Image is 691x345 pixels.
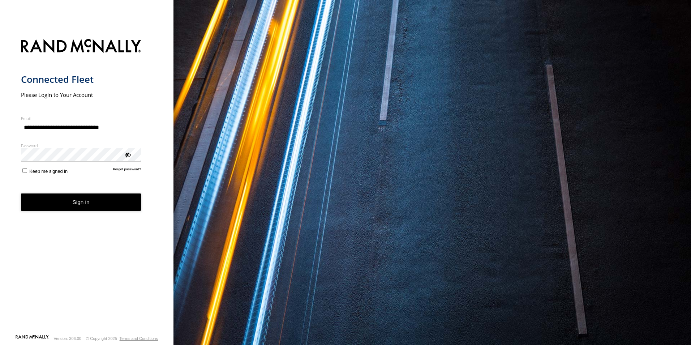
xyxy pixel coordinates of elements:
[86,336,158,341] div: © Copyright 2025 -
[21,193,141,211] button: Sign in
[21,91,141,98] h2: Please Login to Your Account
[54,336,81,341] div: Version: 306.00
[21,73,141,85] h1: Connected Fleet
[16,335,49,342] a: Visit our Website
[29,169,68,174] span: Keep me signed in
[120,336,158,341] a: Terms and Conditions
[21,143,141,148] label: Password
[124,151,131,158] div: ViewPassword
[21,116,141,121] label: Email
[21,35,153,334] form: main
[113,167,141,174] a: Forgot password?
[22,168,27,173] input: Keep me signed in
[21,38,141,56] img: Rand McNally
